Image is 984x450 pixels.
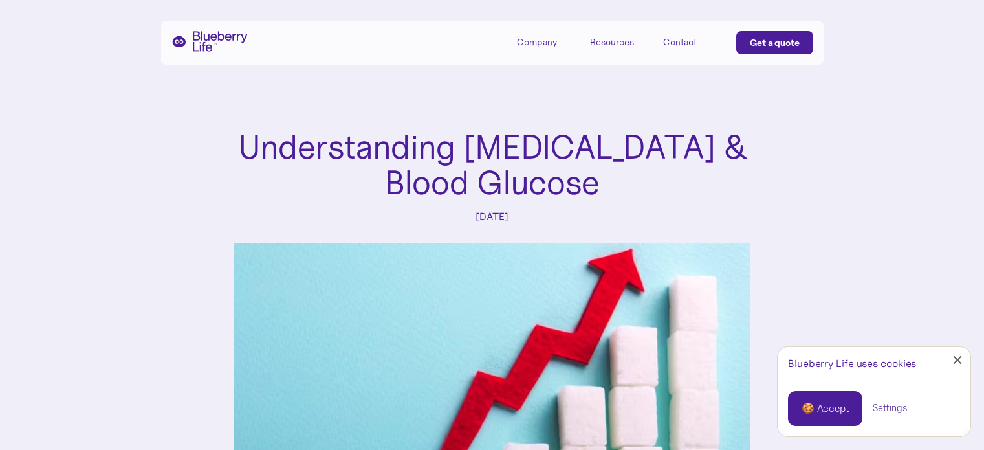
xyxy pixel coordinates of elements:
[590,37,634,48] div: Resources
[663,31,721,52] a: Contact
[517,31,575,52] div: Company
[802,401,849,416] div: 🍪 Accept
[517,37,557,48] div: Company
[736,31,813,54] a: Get a quote
[788,357,960,370] div: Blueberry Life uses cookies
[945,347,970,373] a: Close Cookie Popup
[788,391,862,426] a: 🍪 Accept
[873,401,907,415] a: Settings
[750,36,800,49] div: Get a quote
[590,31,648,52] div: Resources
[234,129,751,200] h1: Understanding [MEDICAL_DATA] & Blood Glucose
[663,37,697,48] div: Contact
[171,31,248,52] a: home
[476,210,508,223] div: [DATE]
